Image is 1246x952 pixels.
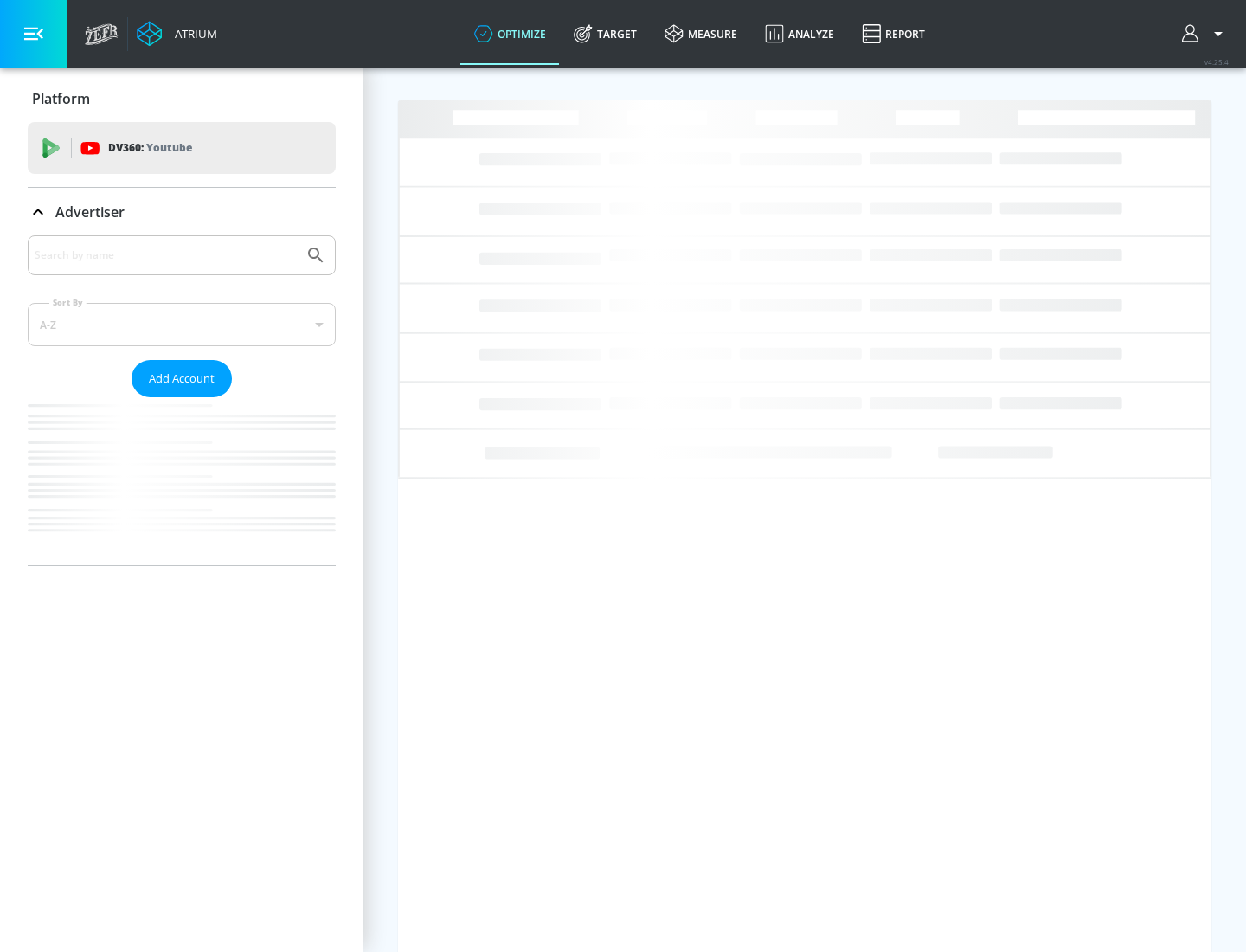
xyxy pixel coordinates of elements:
p: Youtube [146,138,192,157]
p: DV360: [108,138,192,158]
a: Analyze [751,3,848,65]
a: optimize [460,3,560,65]
input: Search by name [35,244,297,267]
div: Advertiser [28,188,336,236]
a: Target [560,3,651,65]
a: Atrium [137,21,217,47]
a: measure [651,3,751,65]
nav: list of Advertiser [28,397,336,565]
div: Advertiser [28,235,336,565]
div: A-Z [28,303,336,346]
a: Report [848,3,939,65]
div: Atrium [168,26,217,42]
div: Platform [28,74,336,123]
p: Platform [32,89,90,108]
button: Add Account [132,360,232,397]
span: Add Account [149,369,215,389]
div: DV360: Youtube [28,122,336,174]
span: v 4.25.4 [1204,57,1229,67]
p: Advertiser [55,203,125,222]
label: Sort By [49,297,87,308]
